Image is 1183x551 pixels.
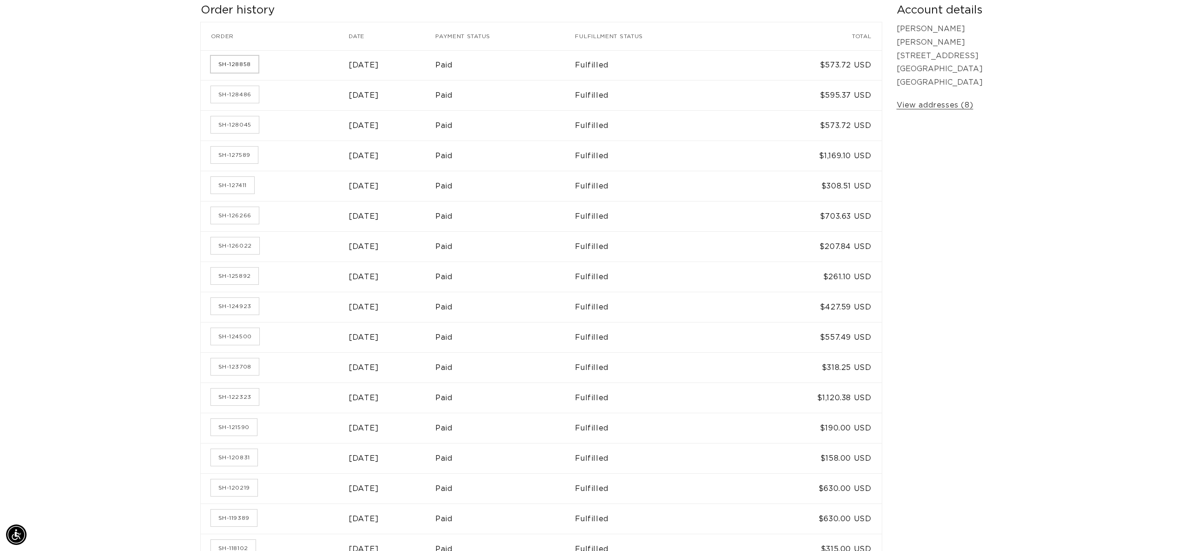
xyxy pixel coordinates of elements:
td: Fulfilled [575,80,743,110]
td: Fulfilled [575,413,743,443]
td: Fulfilled [575,171,743,201]
time: [DATE] [349,334,379,341]
td: Paid [435,141,575,171]
time: [DATE] [349,455,379,462]
td: Paid [435,201,575,231]
h2: Order history [201,3,882,18]
time: [DATE] [349,122,379,129]
td: Paid [435,322,575,352]
time: [DATE] [349,243,379,250]
a: Order number SH-126022 [211,237,259,254]
time: [DATE] [349,273,379,281]
th: Payment status [435,22,575,50]
td: $557.49 USD [743,322,881,352]
td: Fulfilled [575,443,743,473]
td: Fulfilled [575,504,743,534]
td: $308.51 USD [743,171,881,201]
a: Order number SH-119389 [211,510,257,526]
time: [DATE] [349,213,379,220]
time: [DATE] [349,424,379,432]
td: Fulfilled [575,292,743,322]
td: Paid [435,50,575,81]
a: Order number SH-127411 [211,177,254,194]
a: Order number SH-120831 [211,449,257,466]
td: Paid [435,110,575,141]
time: [DATE] [349,92,379,99]
td: Fulfilled [575,262,743,292]
a: Order number SH-128486 [211,86,259,103]
td: $158.00 USD [743,443,881,473]
td: $318.25 USD [743,352,881,383]
a: Order number SH-124923 [211,298,259,315]
a: Order number SH-128858 [211,56,258,73]
time: [DATE] [349,303,379,311]
td: $630.00 USD [743,504,881,534]
td: $427.59 USD [743,292,881,322]
th: Fulfillment status [575,22,743,50]
td: $573.72 USD [743,50,881,81]
time: [DATE] [349,394,379,402]
td: Paid [435,231,575,262]
a: Order number SH-127589 [211,147,258,163]
td: Paid [435,80,575,110]
td: Paid [435,352,575,383]
time: [DATE] [349,182,379,190]
td: Paid [435,262,575,292]
td: $703.63 USD [743,201,881,231]
a: Order number SH-120219 [211,479,257,496]
td: Paid [435,473,575,504]
time: [DATE] [349,61,379,69]
td: Paid [435,383,575,413]
th: Date [349,22,435,50]
td: Paid [435,413,575,443]
a: Order number SH-123708 [211,358,259,375]
td: Fulfilled [575,473,743,504]
td: Fulfilled [575,352,743,383]
time: [DATE] [349,515,379,523]
div: Accessibility Menu [6,524,27,545]
td: $190.00 USD [743,413,881,443]
td: Paid [435,504,575,534]
a: Order number SH-125892 [211,268,258,284]
th: Order [201,22,349,50]
h2: Account details [897,3,983,18]
td: Fulfilled [575,201,743,231]
td: $573.72 USD [743,110,881,141]
td: $261.10 USD [743,262,881,292]
td: Paid [435,443,575,473]
td: Fulfilled [575,322,743,352]
a: Order number SH-124500 [211,328,259,345]
td: $595.37 USD [743,80,881,110]
td: Fulfilled [575,383,743,413]
a: Order number SH-121590 [211,419,257,436]
td: $207.84 USD [743,231,881,262]
td: Fulfilled [575,110,743,141]
time: [DATE] [349,152,379,160]
th: Total [743,22,881,50]
td: Fulfilled [575,231,743,262]
td: $630.00 USD [743,473,881,504]
a: Order number SH-128045 [211,116,259,133]
td: Paid [435,171,575,201]
time: [DATE] [349,485,379,492]
a: Order number SH-122323 [211,389,259,405]
td: $1,120.38 USD [743,383,881,413]
td: $1,169.10 USD [743,141,881,171]
td: Fulfilled [575,141,743,171]
td: Paid [435,292,575,322]
time: [DATE] [349,364,379,371]
p: [PERSON_NAME] [PERSON_NAME] [STREET_ADDRESS] [GEOGRAPHIC_DATA] [GEOGRAPHIC_DATA] [897,22,983,89]
a: View addresses (8) [897,99,973,112]
td: Fulfilled [575,50,743,81]
a: Order number SH-126266 [211,207,259,224]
